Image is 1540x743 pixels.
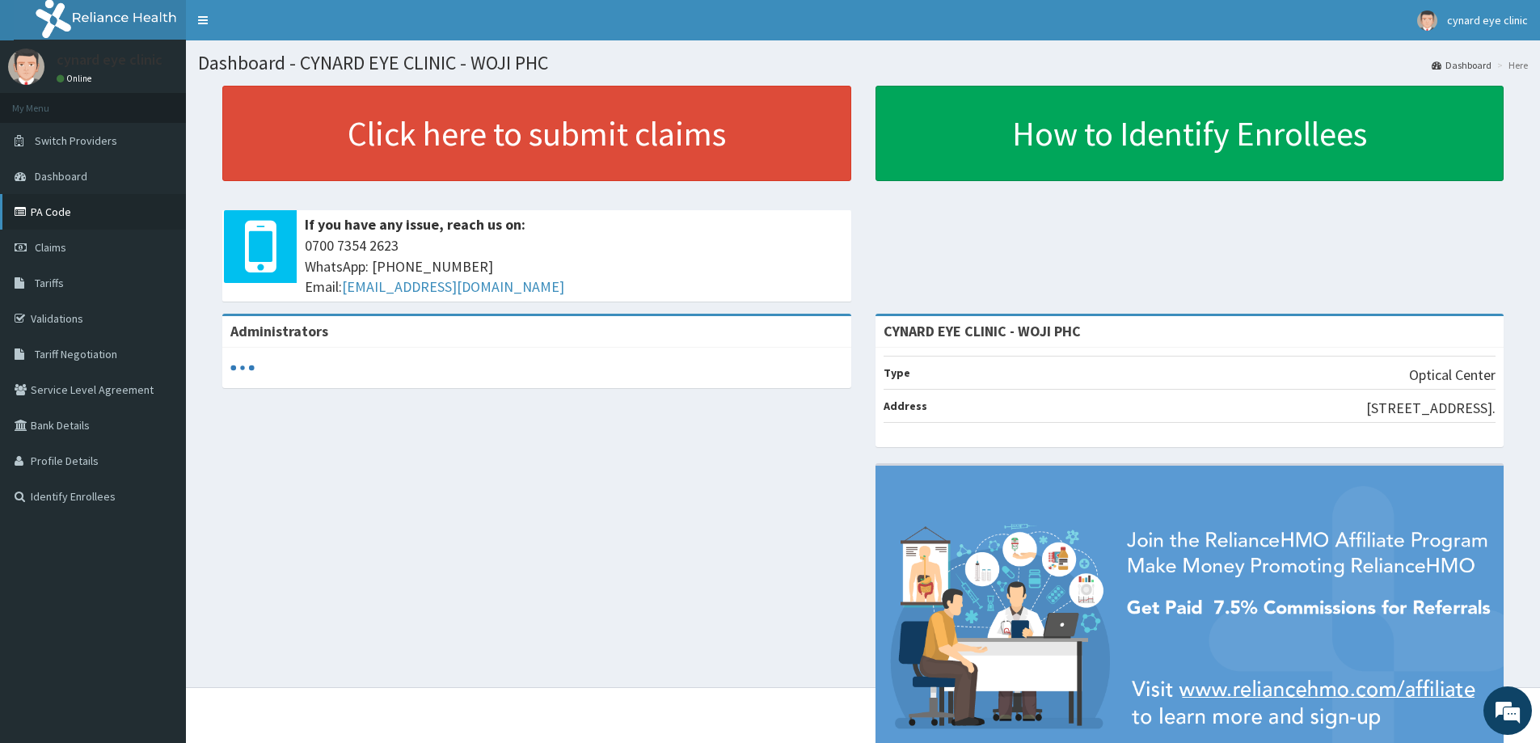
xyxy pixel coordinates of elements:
[35,276,64,290] span: Tariffs
[1432,58,1491,72] a: Dashboard
[57,53,162,67] p: cynard eye clinic
[198,53,1528,74] h1: Dashboard - CYNARD EYE CLINIC - WOJI PHC
[884,399,927,413] b: Address
[35,240,66,255] span: Claims
[1493,58,1528,72] li: Here
[342,277,564,296] a: [EMAIL_ADDRESS][DOMAIN_NAME]
[884,365,910,380] b: Type
[875,86,1504,181] a: How to Identify Enrollees
[35,347,117,361] span: Tariff Negotiation
[230,322,328,340] b: Administrators
[1409,365,1496,386] p: Optical Center
[35,133,117,148] span: Switch Providers
[305,235,843,298] span: 0700 7354 2623 WhatsApp: [PHONE_NUMBER] Email:
[884,322,1081,340] strong: CYNARD EYE CLINIC - WOJI PHC
[1366,398,1496,419] p: [STREET_ADDRESS].
[222,86,851,181] a: Click here to submit claims
[230,356,255,380] svg: audio-loading
[305,215,525,234] b: If you have any issue, reach us on:
[1447,13,1528,27] span: cynard eye clinic
[1417,11,1437,31] img: User Image
[57,73,95,84] a: Online
[35,169,87,184] span: Dashboard
[8,49,44,85] img: User Image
